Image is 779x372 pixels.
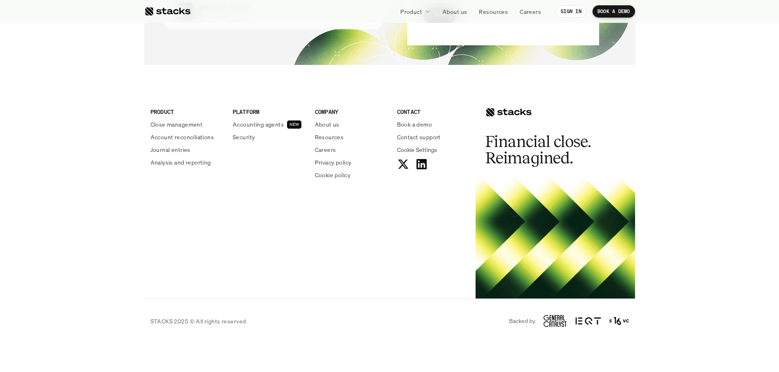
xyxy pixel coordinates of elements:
p: About us [315,120,339,129]
a: Close management [150,120,223,129]
a: Analysis and reporting [150,158,223,167]
p: Close management [150,120,203,129]
h2: NEW [290,122,299,127]
p: Careers [315,145,336,154]
p: Privacy policy [315,158,352,167]
a: SIGN IN [556,5,586,18]
p: Account reconciliations [150,133,214,141]
p: Analysis and reporting [150,158,211,167]
a: Contact support [397,133,469,141]
a: About us [438,4,472,19]
p: PLATFORM [233,107,305,116]
a: Book a demo [397,120,469,129]
a: Cookie policy [315,171,387,179]
a: Privacy Policy [97,189,132,195]
a: Resources [474,4,513,19]
a: Journal entries [150,145,223,154]
p: About us [442,7,467,16]
button: Cookie Trigger [397,145,437,154]
a: Accounting agentsNEW [233,120,305,129]
p: CONTACT [397,107,469,116]
p: Careers [520,7,541,16]
p: Accounting agents [233,120,284,129]
a: Privacy policy [315,158,387,167]
h2: Financial close. Reimagined. [485,134,608,166]
p: Resources [479,7,508,16]
a: Security [233,133,305,141]
a: Resources [315,133,387,141]
p: Security [233,133,255,141]
span: Cookie Settings [397,145,437,154]
p: Book a demo [397,120,432,129]
a: Careers [515,4,546,19]
p: Backed by [509,318,535,325]
p: COMPANY [315,107,387,116]
p: Contact support [397,133,441,141]
p: SIGN IN [561,9,581,14]
p: Resources [315,133,344,141]
p: Journal entries [150,145,191,154]
a: Account reconciliations [150,133,223,141]
p: Cookie policy [315,171,350,179]
a: About us [315,120,387,129]
a: BOOK A DEMO [593,5,635,18]
p: PRODUCT [150,107,223,116]
p: BOOK A DEMO [597,9,630,14]
p: Product [400,7,422,16]
p: STACKS 2025 © All rights reserved [150,317,246,325]
a: Careers [315,145,387,154]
